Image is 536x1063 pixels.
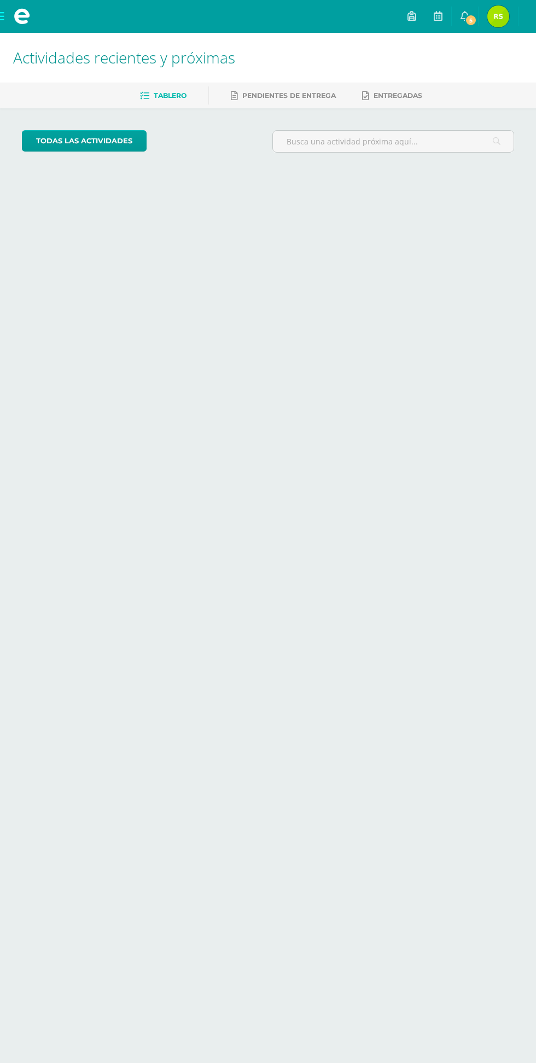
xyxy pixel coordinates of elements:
[465,14,477,26] span: 5
[231,87,336,104] a: Pendientes de entrega
[273,131,514,152] input: Busca una actividad próxima aquí...
[374,91,422,100] span: Entregadas
[22,130,147,152] a: todas las Actividades
[13,47,235,68] span: Actividades recientes y próximas
[242,91,336,100] span: Pendientes de entrega
[154,91,187,100] span: Tablero
[487,5,509,27] img: 40ba22f16ea8f5f1325d4f40f26342e8.png
[140,87,187,104] a: Tablero
[362,87,422,104] a: Entregadas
